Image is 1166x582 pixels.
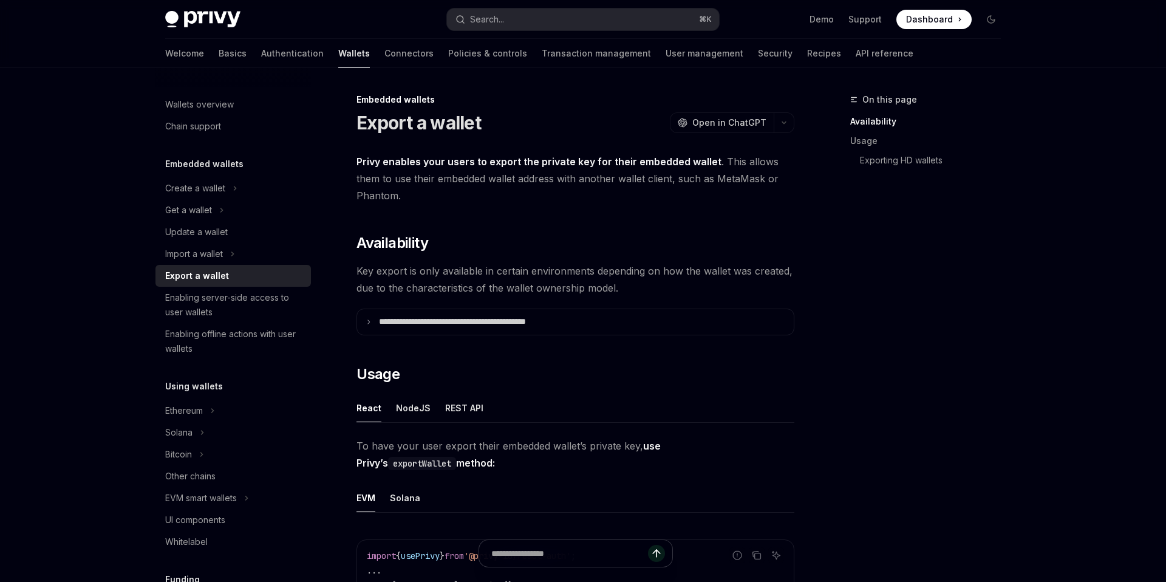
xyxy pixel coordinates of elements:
[390,484,420,512] button: Solana
[850,151,1011,170] a: Exporting HD wallets
[810,13,834,26] a: Demo
[356,394,381,422] button: React
[165,39,204,68] a: Welcome
[648,545,665,562] button: Send message
[445,394,483,422] button: REST API
[155,287,311,323] a: Enabling server-side access to user wallets
[165,447,192,462] div: Bitcoin
[356,440,661,469] strong: use Privy’s method:
[155,265,311,287] a: Export a wallet
[155,115,311,137] a: Chain support
[155,177,311,199] button: Create a wallet
[165,157,244,171] h5: Embedded wallets
[165,379,223,394] h5: Using wallets
[165,469,216,484] div: Other chains
[261,39,324,68] a: Authentication
[356,94,794,106] div: Embedded wallets
[165,425,193,440] div: Solana
[356,365,400,384] span: Usage
[155,465,311,487] a: Other chains
[850,112,1011,131] a: Availability
[356,262,794,296] span: Key export is only available in certain environments depending on how the wallet was created, due...
[165,203,212,217] div: Get a wallet
[155,94,311,115] a: Wallets overview
[699,15,712,24] span: ⌘ K
[219,39,247,68] a: Basics
[165,513,225,527] div: UI components
[165,290,304,320] div: Enabling server-side access to user wallets
[165,181,225,196] div: Create a wallet
[165,327,304,356] div: Enabling offline actions with user wallets
[356,156,721,168] strong: Privy enables your users to export the private key for their embedded wallet
[670,112,774,133] button: Open in ChatGPT
[906,13,953,26] span: Dashboard
[356,233,428,253] span: Availability
[155,221,311,243] a: Update a wallet
[165,247,223,261] div: Import a wallet
[155,199,311,221] button: Get a wallet
[862,92,917,107] span: On this page
[165,491,237,505] div: EVM smart wallets
[807,39,841,68] a: Recipes
[165,11,240,28] img: dark logo
[491,540,648,567] input: Ask a question...
[356,112,481,134] h1: Export a wallet
[470,12,504,27] div: Search...
[155,509,311,531] a: UI components
[165,119,221,134] div: Chain support
[155,243,311,265] button: Import a wallet
[165,97,234,112] div: Wallets overview
[356,437,794,471] span: To have your user export their embedded wallet’s private key,
[448,39,527,68] a: Policies & controls
[338,39,370,68] a: Wallets
[165,269,229,283] div: Export a wallet
[896,10,972,29] a: Dashboard
[542,39,651,68] a: Transaction management
[165,403,203,418] div: Ethereum
[165,225,228,239] div: Update a wallet
[356,153,794,204] span: . This allows them to use their embedded wallet address with another wallet client, such as MetaM...
[396,394,431,422] button: NodeJS
[856,39,913,68] a: API reference
[388,457,456,470] code: exportWallet
[447,9,719,30] button: Search...⌘K
[155,443,311,465] button: Bitcoin
[666,39,743,68] a: User management
[155,323,311,360] a: Enabling offline actions with user wallets
[155,531,311,553] a: Whitelabel
[155,400,311,422] button: Ethereum
[155,422,311,443] button: Solana
[356,484,375,512] button: EVM
[850,131,1011,151] a: Usage
[165,535,208,549] div: Whitelabel
[848,13,882,26] a: Support
[758,39,793,68] a: Security
[155,487,311,509] button: EVM smart wallets
[692,117,766,129] span: Open in ChatGPT
[384,39,434,68] a: Connectors
[981,10,1001,29] button: Toggle dark mode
